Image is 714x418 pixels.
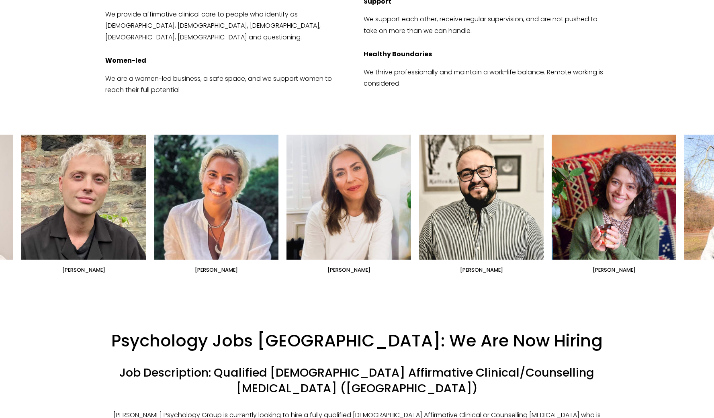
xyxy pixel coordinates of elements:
[105,73,350,96] p: We are a women-led business, a safe space, and we support women to reach their full potential
[105,330,609,352] h3: Psychology Jobs [GEOGRAPHIC_DATA]: We Are Now Hiring
[364,67,608,90] p: We thrive professionally and maintain a work-life balance. Remote working is considered.
[364,49,432,59] strong: Healthy Boundaries
[105,56,146,65] strong: Women-led
[105,9,350,67] p: We provide affirmative clinical care to people who identify as [DEMOGRAPHIC_DATA], [DEMOGRAPHIC_D...
[364,14,608,60] p: We support each other, receive regular supervision, and are not pushed to take on more than we ca...
[105,365,609,397] h4: Job Description: Qualified [DEMOGRAPHIC_DATA] Affirmative Clinical/Counselling [MEDICAL_DATA] ([G...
